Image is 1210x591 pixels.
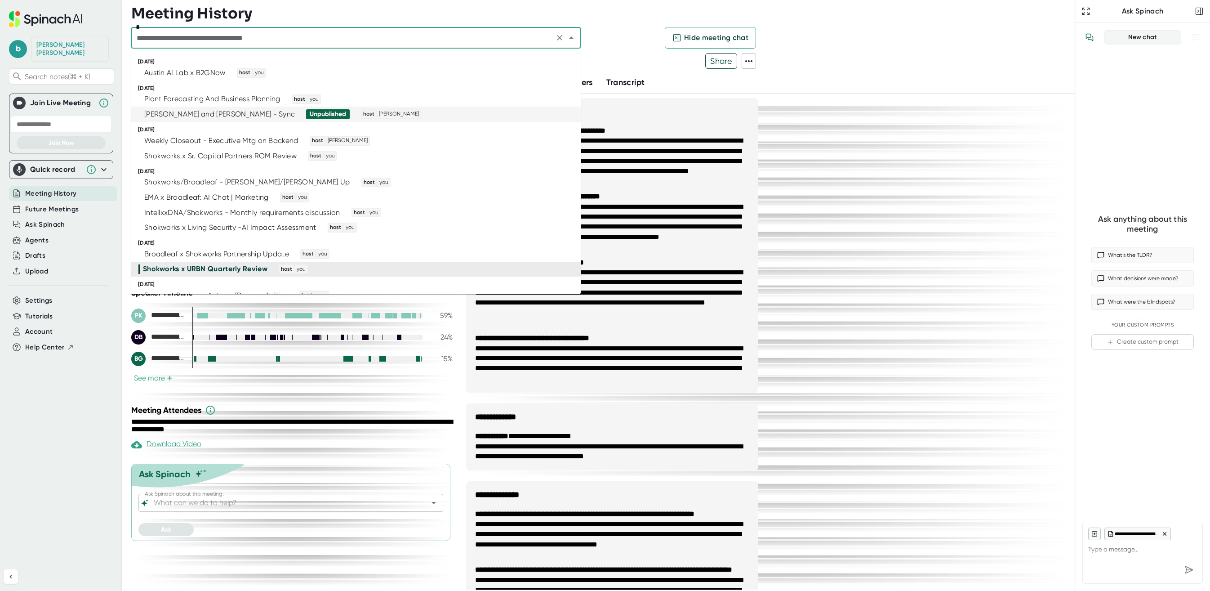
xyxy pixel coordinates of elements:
[144,68,226,77] div: Austin AI Lab x B2GNow
[565,31,578,44] button: Close
[152,497,414,509] input: What can we do to help?
[362,179,376,187] span: host
[25,311,53,322] button: Tutorials
[362,110,376,118] span: host
[131,330,185,345] div: Delaney Bertrand
[138,126,581,133] div: [DATE]
[309,152,323,160] span: host
[301,250,315,258] span: host
[17,136,106,149] button: Join Now
[144,94,280,103] div: Plant Forecasting And Business Planning
[606,77,645,87] span: Transcript
[430,354,453,363] div: 15 %
[144,208,340,217] div: IntellxxDNA/Shokworks - Monthly requirements discussion
[25,204,79,215] button: Future Meetings
[317,250,329,258] span: you
[13,94,109,112] div: Join Live MeetingJoin Live Meeting
[352,209,366,217] span: host
[25,251,45,261] button: Drafts
[300,291,314,300] span: host
[131,352,185,366] div: Brian Gewirtz
[144,250,289,259] div: Broadleaf x Shokworks Partnership Update
[1091,214,1194,234] div: Ask anything about this meeting
[25,235,49,246] div: Agents
[378,179,390,187] span: you
[161,526,171,533] span: Ask
[1110,33,1175,41] div: New chat
[144,223,316,232] div: Shokworks x Living Security -AI Impact Assessment
[297,193,308,201] span: you
[9,40,27,58] span: b
[30,165,81,174] div: Quick record
[368,209,380,217] span: you
[131,352,146,366] div: BG
[378,110,420,118] span: [PERSON_NAME]
[144,152,297,161] div: Shokworks x Sr. Capital Partners ROM Review
[705,53,737,69] button: Share
[430,333,453,341] div: 24 %
[1081,28,1099,46] button: View conversation history
[13,161,109,179] div: Quick record
[36,41,104,57] div: Brian Gewirtz
[1091,334,1194,350] button: Create custom prompt
[280,265,294,273] span: host
[144,193,269,202] div: EMA x Broadleaf: AI Chat | Marketing
[293,95,307,103] span: host
[1091,322,1194,328] div: Your Custom Prompts
[131,5,252,22] h3: Meeting History
[131,309,185,323] div: Paul Kirchoff
[316,291,328,300] span: you
[25,342,65,353] span: Help Center
[138,58,581,65] div: [DATE]
[48,139,74,147] span: Join Now
[1092,7,1193,16] div: Ask Spinach
[138,523,194,536] button: Ask
[1091,247,1194,263] button: What’s the TLDR?
[15,98,24,107] img: Join Live Meeting
[706,53,737,69] span: Share
[4,569,18,584] button: Collapse sidebar
[138,240,581,246] div: [DATE]
[138,281,581,288] div: [DATE]
[131,439,201,450] div: Download Video
[665,27,756,49] button: Hide meeting chat
[344,224,356,232] span: you
[25,327,53,337] button: Account
[325,152,336,160] span: you
[1193,5,1206,18] button: Close conversation sidebar
[25,295,53,306] button: Settings
[144,178,350,187] div: Shokworks/Broadleaf - [PERSON_NAME]/[PERSON_NAME] Up
[1091,294,1194,310] button: What were the blindspots?
[131,309,146,323] div: PK
[427,497,440,509] button: Open
[329,224,343,232] span: host
[308,95,320,103] span: you
[684,32,748,43] span: Hide meeting chat
[25,342,74,353] button: Help Center
[553,31,566,44] button: Clear
[144,110,295,119] div: [PERSON_NAME] and [PERSON_NAME] - Sync
[310,110,346,118] div: Unpublished
[167,375,173,382] span: +
[131,330,146,345] div: DB
[131,373,175,383] button: See more+
[606,76,645,89] button: Transcript
[1091,270,1194,287] button: What decisions were made?
[131,405,455,416] div: Meeting Attendees
[30,98,94,107] div: Join Live Meeting
[326,137,369,145] span: [PERSON_NAME]
[25,188,76,199] button: Meeting History
[138,85,581,92] div: [DATE]
[139,469,191,479] div: Ask Spinach
[138,168,581,175] div: [DATE]
[254,69,265,77] span: you
[25,266,48,277] button: Upload
[25,219,65,230] button: Ask Spinach
[144,291,288,300] div: Forecast Review + Actions/Responsibilities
